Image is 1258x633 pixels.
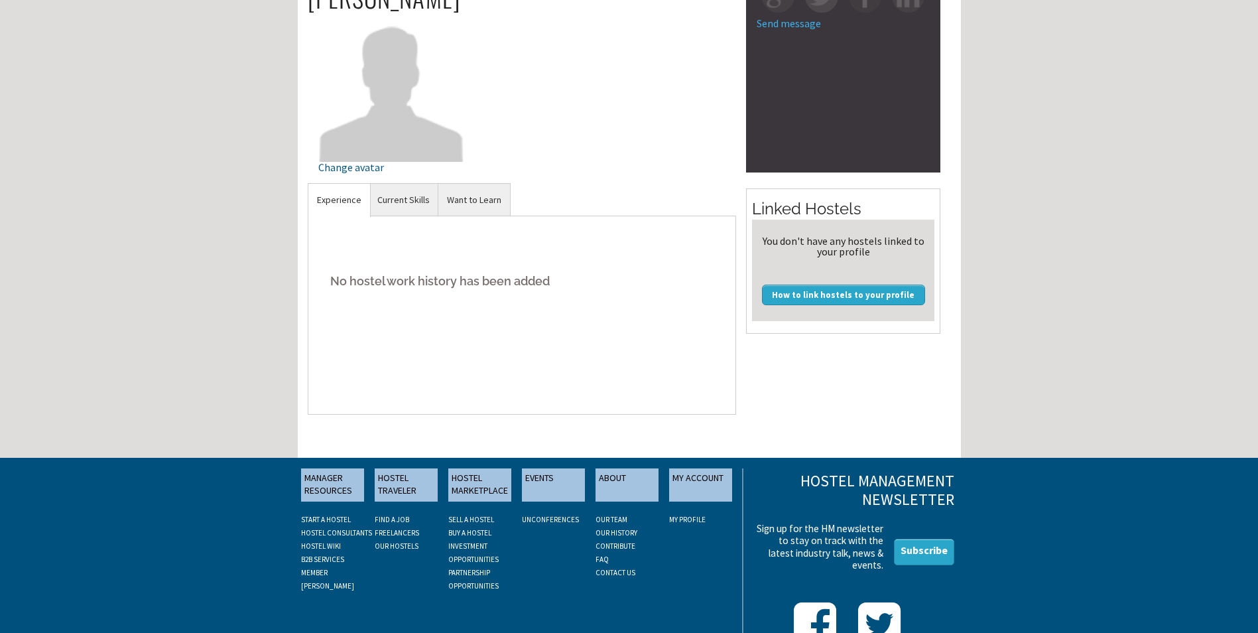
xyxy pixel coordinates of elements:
a: MY ACCOUNT [669,468,732,502]
a: SELL A HOSTEL [448,515,494,524]
a: MANAGER RESOURCES [301,468,364,502]
a: PARTNERSHIP OPPORTUNITIES [448,568,499,591]
a: FAQ [596,555,609,564]
a: UNCONFERENCES [522,515,579,524]
p: Sign up for the HM newsletter to stay on track with the latest industry talk, news & events. [753,523,883,571]
h5: No hostel work history has been added [318,261,726,301]
a: Change avatar [318,80,465,173]
a: FREELANCERS [375,528,419,537]
a: Subscribe [894,539,954,565]
a: HOSTEL TRAVELER [375,468,438,502]
a: HOSTEL WIKI [301,541,341,551]
a: HOSTEL CONSULTANTS [301,528,372,537]
a: EVENTS [522,468,585,502]
div: You don't have any hostels linked to your profile [757,236,929,257]
a: CONTRIBUTE [596,541,635,551]
a: Want to Learn [438,184,510,216]
a: My Profile [669,515,706,524]
a: CONTACT US [596,568,635,577]
a: Send message [757,17,821,30]
h3: Hostel Management Newsletter [753,472,954,510]
a: MEMBER [PERSON_NAME] [301,568,354,591]
a: OUR HISTORY [596,528,637,537]
a: Current Skills [369,184,438,216]
a: OUR HOSTELS [375,541,418,551]
a: HOSTEL MARKETPLACE [448,468,511,502]
a: B2B SERVICES [301,555,344,564]
a: FIND A JOB [375,515,409,524]
a: How to link hostels to your profile [762,285,925,305]
a: ABOUT [596,468,659,502]
a: START A HOSTEL [301,515,351,524]
img: JulianLedger's picture [318,15,465,161]
div: Change avatar [318,162,465,173]
a: OUR TEAM [596,515,627,524]
a: Experience [308,184,370,216]
a: BUY A HOSTEL [448,528,491,537]
a: INVESTMENT OPPORTUNITIES [448,541,499,564]
h2: Linked Hostels [752,198,934,220]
